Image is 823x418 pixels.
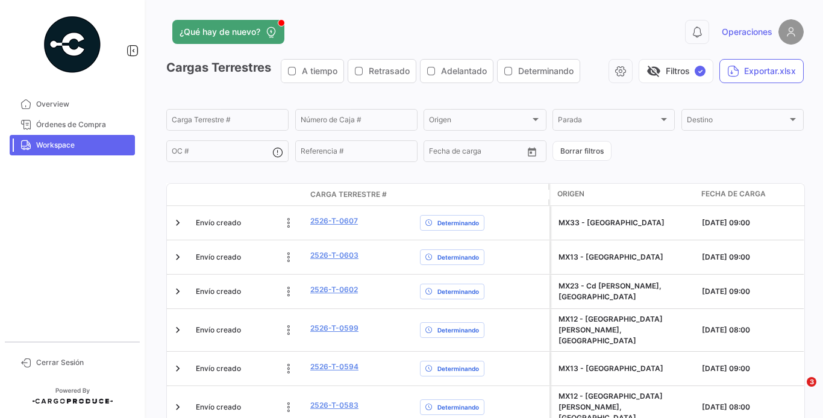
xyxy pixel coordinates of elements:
a: Expand/Collapse Row [172,251,184,263]
span: Parada [558,117,659,126]
a: Workspace [10,135,135,155]
span: Determinando [518,65,574,77]
div: [DATE] 09:00 [702,217,801,228]
span: Cerrar Sesión [36,357,130,368]
a: 2526-T-0602 [310,284,358,295]
button: Determinando [498,60,580,83]
button: Exportar.xlsx [719,59,804,83]
span: MX33 - Zamora [559,218,665,227]
h3: Cargas Terrestres [166,59,584,83]
span: Fecha de carga [701,189,766,199]
span: ✓ [695,66,706,76]
span: Envío creado [196,252,241,263]
span: Determinando [437,287,479,296]
a: Expand/Collapse Row [172,363,184,375]
a: 2526-T-0594 [310,361,358,372]
span: Origen [557,189,584,199]
span: A tiempo [302,65,337,77]
button: visibility_offFiltros✓ [639,59,713,83]
img: powered-by.png [42,14,102,75]
span: Operaciones [722,26,772,38]
span: Envío creado [196,402,241,413]
datatable-header-cell: Delay Status [415,190,549,199]
span: Determinando [437,402,479,412]
button: Retrasado [348,60,416,83]
div: [DATE] 08:00 [702,402,801,413]
span: Envío creado [196,217,241,228]
span: ¿Qué hay de nuevo? [180,26,260,38]
a: 2526-T-0607 [310,216,358,226]
span: Envío creado [196,325,241,335]
span: 3 [807,377,816,387]
div: [DATE] 09:00 [702,286,801,297]
span: Envío creado [196,363,241,374]
a: Expand/Collapse Row [172,217,184,229]
span: Envío creado [196,286,241,297]
span: MX13 - Jocotepec [559,252,663,261]
span: visibility_off [646,64,661,78]
div: [DATE] 09:00 [702,363,801,374]
a: Expand/Collapse Row [172,324,184,336]
a: 2526-T-0583 [310,400,358,411]
a: Expand/Collapse Row [172,401,184,413]
span: MX12 - Los Reyes, Michoacán [559,314,663,345]
button: A tiempo [281,60,343,83]
input: Desde [429,149,451,157]
span: Órdenes de Compra [36,119,130,130]
a: Expand/Collapse Row [172,285,184,298]
button: Adelantado [421,60,493,83]
a: 2526-T-0599 [310,323,358,334]
span: Retrasado [369,65,410,77]
a: 2526-T-0603 [310,250,358,261]
span: Destino [687,117,787,126]
iframe: Intercom live chat [782,377,811,406]
span: Determinando [437,364,479,373]
span: Overview [36,99,130,110]
span: MX13 - Jocotepec [559,364,663,373]
a: Órdenes de Compra [10,114,135,135]
span: Determinando [437,218,479,228]
datatable-header-cell: Estado [191,190,305,199]
span: Adelantado [441,65,487,77]
span: Origen [429,117,530,126]
span: Determinando [437,252,479,262]
button: ¿Qué hay de nuevo? [172,20,284,44]
img: placeholder-user.png [778,19,804,45]
span: Carga Terrestre # [310,189,387,200]
span: Workspace [36,140,130,151]
datatable-header-cell: Origen [550,184,696,205]
div: [DATE] 09:00 [702,252,801,263]
datatable-header-cell: Carga Terrestre # [305,184,415,205]
datatable-header-cell: Fecha de carga [696,184,806,205]
button: Borrar filtros [552,141,612,161]
span: MX23 - Cd Guzman, Jalisco [559,281,662,301]
a: Overview [10,94,135,114]
span: Determinando [437,325,479,335]
div: [DATE] 08:00 [702,325,801,335]
input: Hasta [459,149,504,157]
button: Open calendar [523,143,541,161]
